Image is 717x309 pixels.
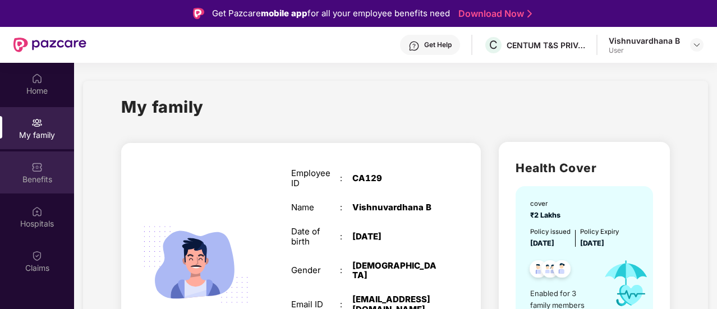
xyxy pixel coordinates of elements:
img: Logo [193,8,204,19]
img: svg+xml;base64,PHN2ZyB4bWxucz0iaHR0cDovL3d3dy53My5vcmcvMjAwMC9zdmciIHdpZHRoPSI0OC45MTUiIGhlaWdodD... [536,257,564,284]
div: Vishnuvardhana B [609,35,680,46]
img: svg+xml;base64,PHN2ZyBpZD0iSG9zcGl0YWxzIiB4bWxucz0iaHR0cDovL3d3dy53My5vcmcvMjAwMC9zdmciIHdpZHRoPS... [31,206,43,217]
div: : [340,265,352,275]
div: Employee ID [291,168,340,188]
div: cover [530,199,564,209]
span: C [489,38,498,52]
img: New Pazcare Logo [13,38,86,52]
span: [DATE] [580,239,604,247]
div: Policy issued [530,227,571,237]
div: : [340,173,352,183]
div: Policy Expiry [580,227,619,237]
h2: Health Cover [516,159,652,177]
span: [DATE] [530,239,554,247]
img: svg+xml;base64,PHN2ZyB4bWxucz0iaHR0cDovL3d3dy53My5vcmcvMjAwMC9zdmciIHdpZHRoPSI0OC45NDMiIGhlaWdodD... [525,257,552,284]
div: Name [291,202,340,213]
span: ₹2 Lakhs [530,211,564,219]
img: svg+xml;base64,PHN2ZyBpZD0iSGVscC0zMngzMiIgeG1sbnM9Imh0dHA6Ly93d3cudzMub3JnLzIwMDAvc3ZnIiB3aWR0aD... [408,40,420,52]
img: svg+xml;base64,PHN2ZyBpZD0iRHJvcGRvd24tMzJ4MzIiIHhtbG5zPSJodHRwOi8vd3d3LnczLm9yZy8yMDAwL3N2ZyIgd2... [692,40,701,49]
div: Gender [291,265,340,275]
img: svg+xml;base64,PHN2ZyBpZD0iSG9tZSIgeG1sbnM9Imh0dHA6Ly93d3cudzMub3JnLzIwMDAvc3ZnIiB3aWR0aD0iMjAiIG... [31,73,43,84]
div: [DEMOGRAPHIC_DATA] [352,261,438,281]
h1: My family [121,94,204,119]
div: : [340,232,352,242]
div: [DATE] [352,232,438,242]
div: Get Pazcare for all your employee benefits need [212,7,450,20]
div: User [609,46,680,55]
div: CA129 [352,173,438,183]
strong: mobile app [261,8,307,19]
div: Date of birth [291,227,340,247]
img: svg+xml;base64,PHN2ZyB4bWxucz0iaHR0cDovL3d3dy53My5vcmcvMjAwMC9zdmciIHdpZHRoPSI0OC45NDMiIGhlaWdodD... [548,257,576,284]
a: Download Now [458,8,528,20]
div: : [340,202,352,213]
img: Stroke [527,8,532,20]
img: svg+xml;base64,PHN2ZyB3aWR0aD0iMjAiIGhlaWdodD0iMjAiIHZpZXdCb3g9IjAgMCAyMCAyMCIgZmlsbD0ibm9uZSIgeG... [31,117,43,128]
div: Vishnuvardhana B [352,202,438,213]
img: svg+xml;base64,PHN2ZyBpZD0iQmVuZWZpdHMiIHhtbG5zPSJodHRwOi8vd3d3LnczLm9yZy8yMDAwL3N2ZyIgd2lkdGg9Ij... [31,162,43,173]
img: svg+xml;base64,PHN2ZyBpZD0iQ2xhaW0iIHhtbG5zPSJodHRwOi8vd3d3LnczLm9yZy8yMDAwL3N2ZyIgd2lkdGg9IjIwIi... [31,250,43,261]
div: Get Help [424,40,452,49]
div: CENTUM T&S PRIVATE LIMITED [507,40,585,50]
